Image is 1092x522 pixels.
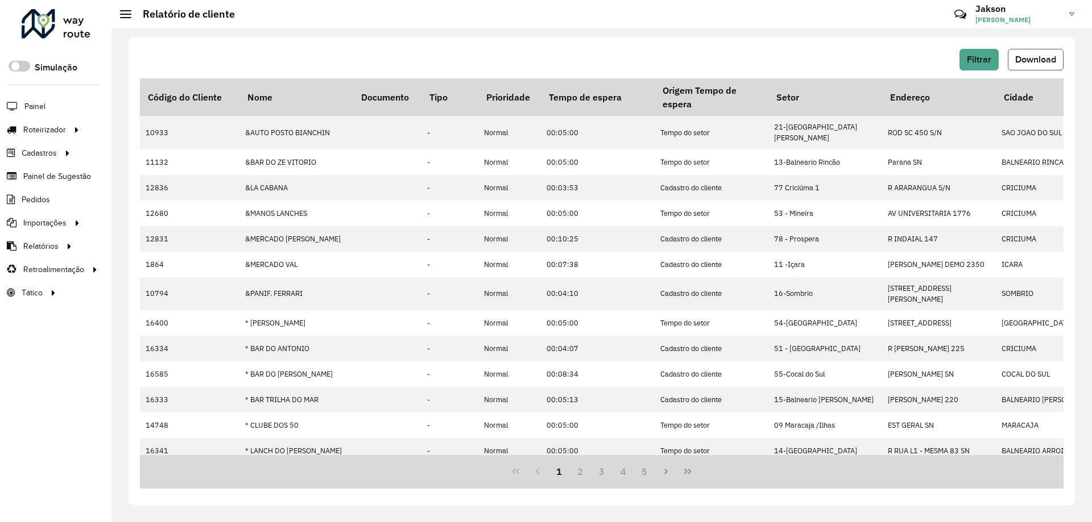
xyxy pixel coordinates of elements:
[239,277,353,310] td: &PANIF. FERRARI
[23,264,84,275] span: Retroalimentação
[478,116,541,149] td: Normal
[478,252,541,277] td: Normal
[541,226,655,252] td: 00:10:25
[541,336,655,361] td: 00:04:07
[239,116,353,149] td: &AUTO POSTO BIANCHIN
[882,226,996,252] td: R INDAIAL 147
[541,310,655,336] td: 00:05:00
[23,217,67,229] span: Importações
[478,310,541,336] td: Normal
[478,387,541,412] td: Normal
[239,336,353,361] td: * BAR DO ANTONIO
[541,438,655,463] td: 00:05:00
[478,361,541,387] td: Normal
[655,361,768,387] td: Cadastro do cliente
[882,252,996,277] td: [PERSON_NAME] DEMO 2350
[239,78,353,116] th: Nome
[478,277,541,310] td: Normal
[421,116,478,149] td: -
[882,149,996,175] td: Parana SN
[655,252,768,277] td: Cadastro do cliente
[655,277,768,310] td: Cadastro do cliente
[421,175,478,201] td: -
[768,78,882,116] th: Setor
[140,310,239,336] td: 16400
[239,201,353,226] td: &MANOS LANCHES
[768,252,882,277] td: 11 -Içara
[591,461,613,482] button: 3
[655,438,768,463] td: Tempo do setor
[1008,49,1064,70] button: Download
[140,412,239,438] td: 14748
[239,438,353,463] td: * LANCH DO [PERSON_NAME]
[421,361,478,387] td: -
[140,175,239,201] td: 12836
[882,361,996,387] td: [PERSON_NAME] SN
[882,412,996,438] td: EST GERAL SN
[239,412,353,438] td: * CLUBE DOS 50
[35,61,77,74] label: Simulação
[541,116,655,149] td: 00:05:00
[882,201,996,226] td: AV UNIVERSITARIA 1776
[140,252,239,277] td: 1864
[421,226,478,252] td: -
[239,310,353,336] td: * [PERSON_NAME]
[655,78,768,116] th: Origem Tempo de espera
[478,78,541,116] th: Prioridade
[541,201,655,226] td: 00:05:00
[655,461,677,482] button: Next Page
[239,252,353,277] td: &MERCADO VAL
[975,3,1061,14] h3: Jakson
[239,149,353,175] td: &BAR DO ZE VITORIO
[478,412,541,438] td: Normal
[541,277,655,310] td: 00:04:10
[239,361,353,387] td: * BAR DO [PERSON_NAME]
[478,226,541,252] td: Normal
[23,124,66,136] span: Roteirizador
[655,149,768,175] td: Tempo do setor
[677,461,698,482] button: Last Page
[24,101,45,112] span: Painel
[882,310,996,336] td: [STREET_ADDRESS]
[768,387,882,412] td: 15-Balneario [PERSON_NAME]
[634,461,656,482] button: 5
[541,149,655,175] td: 00:05:00
[768,277,882,310] td: 16-Sombrio
[131,8,235,20] h2: Relatório de cliente
[140,361,239,387] td: 16585
[140,336,239,361] td: 16334
[140,438,239,463] td: 16341
[541,175,655,201] td: 00:03:53
[541,252,655,277] td: 00:07:38
[768,226,882,252] td: 78 - Prospera
[882,387,996,412] td: [PERSON_NAME] 220
[768,361,882,387] td: 55-Cocal do Sul
[882,277,996,310] td: [STREET_ADDRESS][PERSON_NAME]
[768,336,882,361] td: 51 - [GEOGRAPHIC_DATA]
[22,287,43,299] span: Tático
[655,412,768,438] td: Tempo do setor
[541,361,655,387] td: 00:08:34
[421,310,478,336] td: -
[541,78,655,116] th: Tempo de espera
[140,201,239,226] td: 12680
[948,2,973,27] a: Contato Rápido
[421,78,478,116] th: Tipo
[421,412,478,438] td: -
[613,461,634,482] button: 4
[478,149,541,175] td: Normal
[768,175,882,201] td: 77 Criciúma 1
[478,175,541,201] td: Normal
[1015,55,1056,64] span: Download
[478,438,541,463] td: Normal
[140,226,239,252] td: 12831
[959,49,999,70] button: Filtrar
[239,387,353,412] td: * BAR TRILHA DO MAR
[768,116,882,149] td: 21-[GEOGRAPHIC_DATA][PERSON_NAME]
[768,310,882,336] td: 54-[GEOGRAPHIC_DATA]
[353,78,421,116] th: Documento
[655,387,768,412] td: Cadastro do cliente
[768,438,882,463] td: 14-[GEOGRAPHIC_DATA]
[421,438,478,463] td: -
[541,387,655,412] td: 00:05:13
